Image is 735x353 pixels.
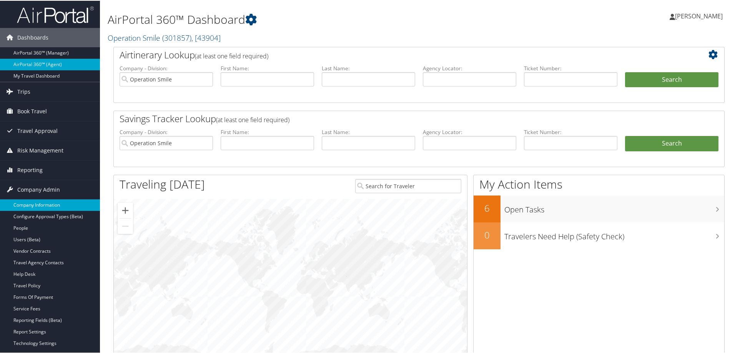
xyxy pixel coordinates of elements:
span: Dashboards [17,27,48,46]
a: 0Travelers Need Help (Safety Check) [474,222,724,249]
span: Travel Approval [17,121,58,140]
label: First Name: [221,128,314,135]
input: Search for Traveler [355,178,461,192]
h2: 0 [474,228,501,241]
span: [PERSON_NAME] [675,11,723,20]
label: Company - Division: [120,128,213,135]
label: Ticket Number: [524,128,617,135]
h3: Open Tasks [504,200,724,214]
h1: Traveling [DATE] [120,176,205,192]
span: ( 301857 ) [162,32,191,42]
a: 6Open Tasks [474,195,724,222]
img: airportal-logo.png [17,5,94,23]
label: Last Name: [322,64,415,71]
label: Agency Locator: [423,64,516,71]
label: First Name: [221,64,314,71]
h2: Savings Tracker Lookup [120,111,668,124]
button: Search [625,71,718,87]
h1: AirPortal 360™ Dashboard [108,11,523,27]
button: Zoom out [118,218,133,233]
span: (at least one field required) [195,51,268,60]
label: Ticket Number: [524,64,617,71]
h3: Travelers Need Help (Safety Check) [504,227,724,241]
h2: Airtinerary Lookup [120,48,668,61]
span: (at least one field required) [216,115,289,123]
label: Company - Division: [120,64,213,71]
label: Last Name: [322,128,415,135]
h2: 6 [474,201,501,214]
span: Book Travel [17,101,47,120]
span: , [ 43904 ] [191,32,221,42]
a: Operation Smile [108,32,221,42]
span: Trips [17,81,30,101]
h1: My Action Items [474,176,724,192]
span: Risk Management [17,140,63,159]
label: Agency Locator: [423,128,516,135]
span: Reporting [17,160,43,179]
a: Search [625,135,718,151]
a: [PERSON_NAME] [670,4,730,27]
input: search accounts [120,135,213,149]
button: Zoom in [118,202,133,217]
span: Company Admin [17,179,60,199]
